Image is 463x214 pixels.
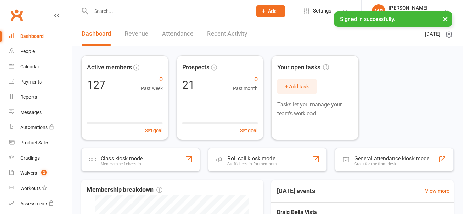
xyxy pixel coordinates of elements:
a: Revenue [125,22,148,46]
div: Calendar [20,64,39,69]
div: Great for the front desk [354,162,429,166]
div: Waivers [20,170,37,176]
span: Settings [313,3,331,19]
a: Gradings [9,150,72,166]
span: Add [268,8,277,14]
div: Gradings [20,155,40,161]
span: 2 [41,170,47,175]
a: Waivers 2 [9,166,72,181]
div: General attendance kiosk mode [354,155,429,162]
button: Set goal [240,127,258,134]
a: Attendance [162,22,194,46]
h3: [DATE] events [271,185,320,197]
span: Past week [141,85,163,92]
div: Members self check-in [101,162,143,166]
div: Staff check-in for members [227,162,277,166]
span: Prospects [182,63,209,72]
a: Product Sales [9,135,72,150]
div: Messages [20,110,42,115]
a: Dashboard [9,29,72,44]
button: Add [256,5,285,17]
a: View more [425,187,449,195]
button: + Add task [277,79,317,94]
span: Past month [233,85,258,92]
span: Active members [87,63,132,72]
div: People [20,49,35,54]
a: Workouts [9,181,72,196]
span: 0 [233,75,258,85]
input: Search... [89,6,247,16]
button: × [439,11,451,26]
a: Clubworx [8,7,25,24]
a: People [9,44,72,59]
a: Calendar [9,59,72,74]
div: [PERSON_NAME] [389,5,427,11]
div: Automations [20,125,48,130]
a: Reports [9,90,72,105]
a: Dashboard [82,22,111,46]
div: Roll call kiosk mode [227,155,277,162]
a: Payments [9,74,72,90]
a: Recent Activity [207,22,247,46]
div: 21 [182,79,195,90]
div: Product Sales [20,140,49,145]
div: Draig Bella Vista [389,11,427,17]
div: Reports [20,94,37,100]
div: 127 [87,79,105,90]
button: Set goal [145,127,163,134]
a: Assessments [9,196,72,211]
div: Class kiosk mode [101,155,143,162]
div: MB [372,4,385,18]
div: Assessments [20,201,54,206]
div: Dashboard [20,33,44,39]
span: [DATE] [425,30,440,38]
p: Tasks let you manage your team's workload. [277,100,353,118]
div: Workouts [20,186,41,191]
a: Messages [9,105,72,120]
span: Membership breakdown [87,185,162,195]
span: Your open tasks [277,63,329,72]
a: Automations [9,120,72,135]
div: Payments [20,79,42,85]
span: Signed in successfully. [340,16,395,22]
span: 0 [141,75,163,85]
